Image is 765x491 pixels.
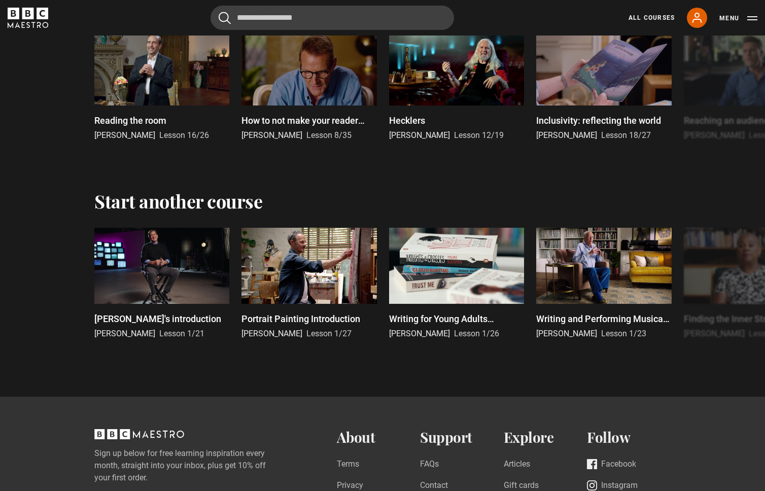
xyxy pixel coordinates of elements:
h2: Start another course [94,190,262,212]
a: How to not make your reader seasick [PERSON_NAME] Lesson 8/35 [241,29,376,142]
span: Lesson 1/23 [601,329,646,338]
a: Writing for Young Adults Introduction [PERSON_NAME] Lesson 1/26 [389,228,524,340]
a: Inclusivity: reflecting the world [PERSON_NAME] Lesson 18/27 [536,29,671,142]
span: [PERSON_NAME] [389,329,450,338]
a: Facebook [587,458,636,472]
svg: BBC Maestro, back to top [94,429,184,439]
h2: Follow [587,429,671,446]
p: Reading the room [94,114,166,127]
a: Terms [337,458,359,472]
p: How to not make your reader seasick [241,114,376,127]
label: Sign up below for free learning inspiration every month, straight into your inbox, plus get 10% o... [94,447,296,484]
input: Search [211,6,454,30]
button: Submit the search query [219,12,231,24]
span: [PERSON_NAME] [684,329,745,338]
a: Portrait Painting Introduction [PERSON_NAME] Lesson 1/27 [241,228,376,340]
span: [PERSON_NAME] [684,130,745,140]
span: [PERSON_NAME] [94,329,155,338]
span: [PERSON_NAME] [94,130,155,140]
span: Lesson 12/19 [454,130,504,140]
a: BBC Maestro, back to top [94,433,184,442]
p: Writing for Young Adults Introduction [389,312,524,326]
span: Lesson 1/27 [306,329,352,338]
p: Writing and Performing Musical Theatre Introduction [536,312,671,326]
button: Toggle navigation [719,13,757,23]
a: Reading the room [PERSON_NAME] Lesson 16/26 [94,29,229,142]
span: Lesson 1/26 [454,329,499,338]
h2: About [337,429,421,446]
span: [PERSON_NAME] [536,329,597,338]
p: [PERSON_NAME]'s introduction [94,312,221,326]
span: Lesson 1/21 [159,329,204,338]
span: Lesson 8/35 [306,130,352,140]
a: FAQs [420,458,439,472]
span: Lesson 18/27 [601,130,651,140]
span: [PERSON_NAME] [389,130,450,140]
a: [PERSON_NAME]'s introduction [PERSON_NAME] Lesson 1/21 [94,228,229,340]
a: Hecklers [PERSON_NAME] Lesson 12/19 [389,29,524,142]
span: [PERSON_NAME] [241,130,302,140]
a: All Courses [629,13,675,22]
h2: Support [420,429,504,446]
a: Writing and Performing Musical Theatre Introduction [PERSON_NAME] Lesson 1/23 [536,228,671,340]
span: [PERSON_NAME] [536,130,597,140]
p: Inclusivity: reflecting the world [536,114,661,127]
span: [PERSON_NAME] [241,329,302,338]
p: Portrait Painting Introduction [241,312,360,326]
h2: Explore [504,429,587,446]
svg: BBC Maestro [8,8,48,28]
span: Lesson 16/26 [159,130,209,140]
a: Articles [504,458,530,472]
p: Hecklers [389,114,425,127]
